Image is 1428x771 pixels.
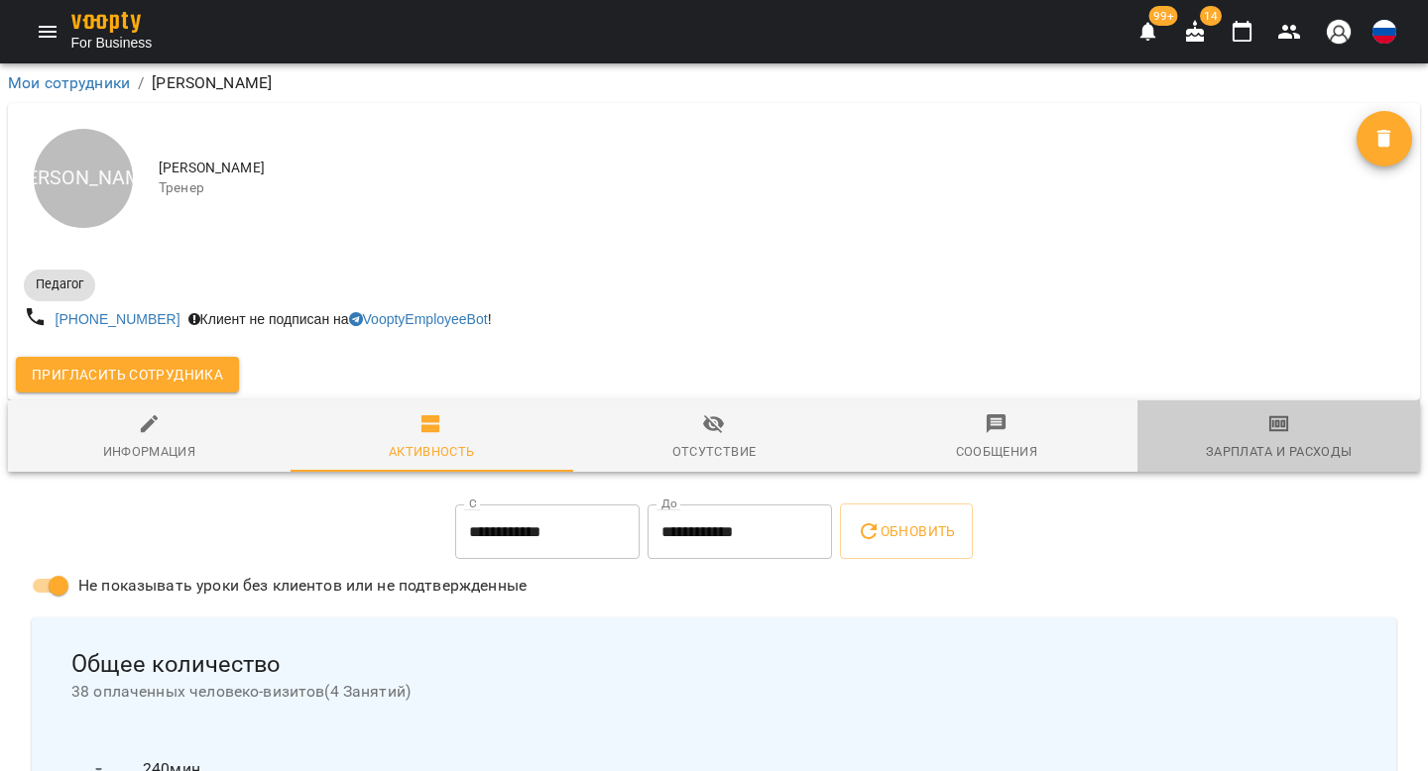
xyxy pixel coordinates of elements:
span: Тренер [159,178,1357,198]
span: For Business [71,33,153,53]
nav: breadcrumb [8,71,1420,95]
div: Информация [103,441,196,463]
p: [PERSON_NAME] [152,71,272,95]
li: / [138,71,144,95]
span: [PERSON_NAME] [159,159,1357,178]
span: Обновить [857,519,956,543]
div: [PERSON_NAME] [34,129,133,228]
span: Не показывать уроки без клиентов или не подтвержденные [78,574,527,598]
a: [PHONE_NUMBER] [56,311,180,327]
button: Пригласить сотрудника [16,357,239,392]
div: Отсутствие [672,441,757,463]
span: 14 [1200,6,1222,26]
span: Пригласить сотрудника [32,363,223,386]
a: Мои сотрудники [8,73,130,92]
button: Удалить [1357,111,1412,166]
button: Обновить [840,503,973,559]
div: Сообщения [956,441,1037,463]
img: voopty.png [71,12,141,33]
span: Педагог [24,275,95,293]
a: VooptyEmployeeBot [349,311,488,327]
span: 99+ [1149,6,1178,26]
div: Активность [389,441,475,463]
div: Клиент не подписан на ! [184,305,496,333]
img: RU.svg [1372,20,1396,44]
span: Общее количество [71,649,1357,680]
button: Menu [24,8,71,55]
span: 38 оплаченных человеко-визитов ( 4 Занятий ) [71,680,1357,704]
div: Зарплата и Расходы [1206,441,1353,463]
img: avatar_s.png [1325,18,1353,46]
